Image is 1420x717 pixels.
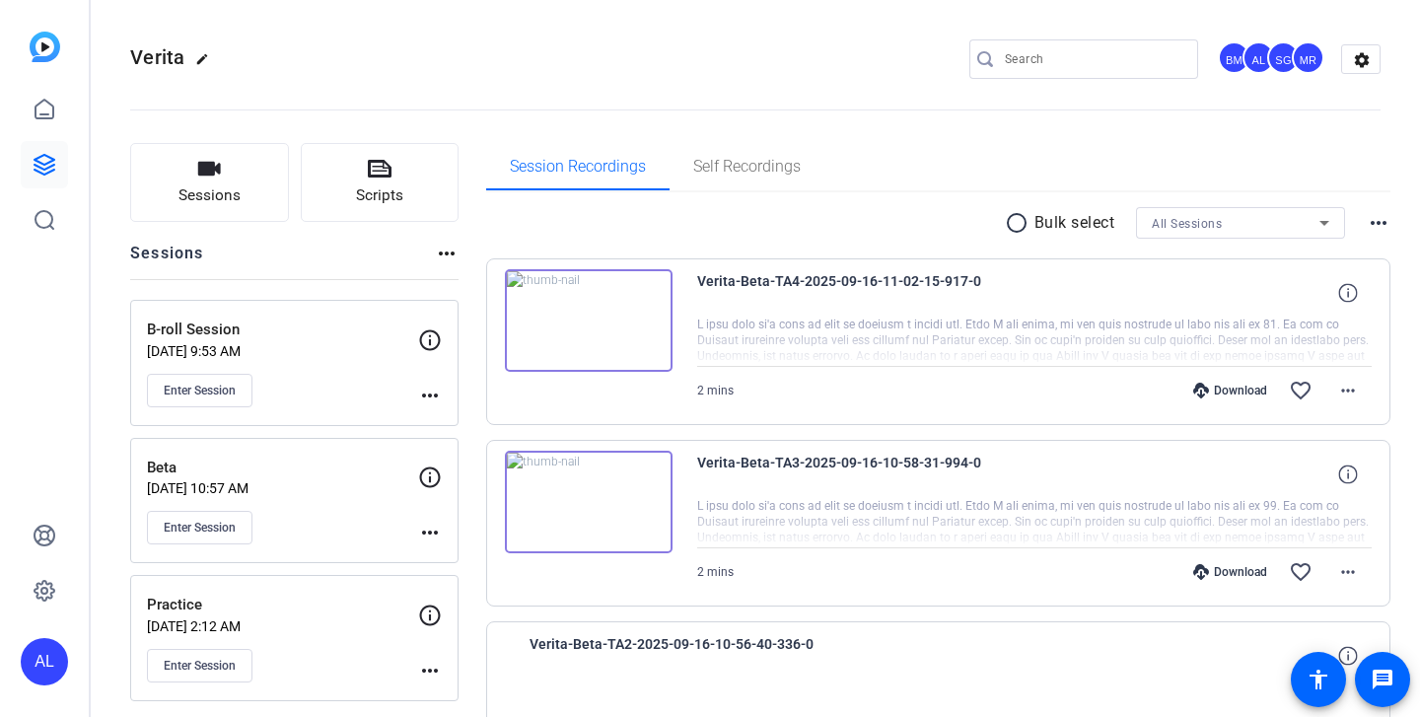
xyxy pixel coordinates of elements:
mat-icon: more_horiz [418,659,442,682]
p: [DATE] 9:53 AM [147,343,418,359]
p: B-roll Session [147,319,418,341]
span: Scripts [356,184,403,207]
div: BM [1218,41,1250,74]
img: thumb-nail [505,269,673,372]
mat-icon: favorite_border [1289,560,1313,584]
div: SG [1267,41,1300,74]
span: Verita-Beta-TA2-2025-09-16-10-56-40-336-0 [530,632,894,680]
ngx-avatar: Betsy Mugavero [1218,41,1252,76]
mat-icon: favorite_border [1289,379,1313,402]
span: Session Recordings [510,159,646,175]
span: Sessions [178,184,241,207]
button: Enter Session [147,649,252,682]
div: AL [21,638,68,685]
span: 2 mins [697,565,734,579]
p: Practice [147,594,418,616]
p: [DATE] 10:57 AM [147,480,418,496]
span: Enter Session [164,658,236,674]
span: 2 mins [697,384,734,397]
mat-icon: more_horiz [1336,379,1360,402]
mat-icon: message [1371,668,1394,691]
div: Download [1183,383,1277,398]
h2: Sessions [130,242,204,279]
div: MR [1292,41,1324,74]
mat-icon: more_horiz [418,384,442,407]
button: Enter Session [147,511,252,544]
img: blue-gradient.svg [30,32,60,62]
span: Enter Session [164,383,236,398]
ngx-avatar: Audrey Lee [1242,41,1277,76]
button: Scripts [301,143,460,222]
ngx-avatar: Molly Roland [1292,41,1326,76]
mat-icon: settings [1342,45,1382,75]
span: Verita-Beta-TA3-2025-09-16-10-58-31-994-0 [697,451,1062,498]
ngx-avatar: Sharon Gottula [1267,41,1302,76]
input: Search [1005,47,1182,71]
mat-icon: radio_button_unchecked [1005,211,1034,235]
button: Enter Session [147,374,252,407]
span: Verita [130,45,185,69]
p: [DATE] 2:12 AM [147,618,418,634]
mat-icon: edit [195,52,219,76]
button: Sessions [130,143,289,222]
span: Verita-Beta-TA4-2025-09-16-11-02-15-917-0 [697,269,1062,317]
div: AL [1242,41,1275,74]
mat-icon: accessibility [1307,668,1330,691]
mat-icon: more_horiz [1367,211,1390,235]
p: Beta [147,457,418,479]
mat-icon: more_horiz [418,521,442,544]
span: Enter Session [164,520,236,536]
mat-icon: more_horiz [435,242,459,265]
p: Bulk select [1034,211,1115,235]
mat-icon: more_horiz [1336,560,1360,584]
div: Download [1183,564,1277,580]
span: All Sessions [1152,217,1222,231]
img: thumb-nail [505,451,673,553]
span: Self Recordings [693,159,801,175]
